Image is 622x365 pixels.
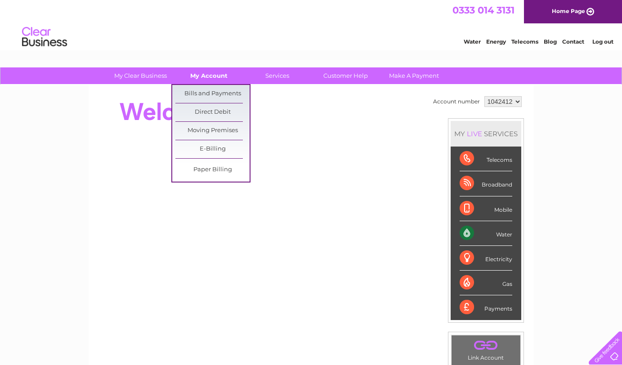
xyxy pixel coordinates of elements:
[175,103,250,121] a: Direct Debit
[460,271,512,295] div: Gas
[175,161,250,179] a: Paper Billing
[460,246,512,271] div: Electricity
[431,94,482,109] td: Account number
[460,196,512,221] div: Mobile
[452,4,515,16] a: 0333 014 3131
[22,23,67,51] img: logo.png
[99,5,524,44] div: Clear Business is a trading name of Verastar Limited (registered in [GEOGRAPHIC_DATA] No. 3667643...
[309,67,383,84] a: Customer Help
[451,335,521,363] td: Link Account
[465,129,484,138] div: LIVE
[454,338,518,353] a: .
[460,221,512,246] div: Water
[464,38,481,45] a: Water
[486,38,506,45] a: Energy
[451,121,521,147] div: MY SERVICES
[103,67,178,84] a: My Clear Business
[377,67,451,84] a: Make A Payment
[511,38,538,45] a: Telecoms
[544,38,557,45] a: Blog
[460,171,512,196] div: Broadband
[460,295,512,320] div: Payments
[175,140,250,158] a: E-Billing
[460,147,512,171] div: Telecoms
[240,67,314,84] a: Services
[592,38,613,45] a: Log out
[175,122,250,140] a: Moving Premises
[172,67,246,84] a: My Account
[562,38,584,45] a: Contact
[175,85,250,103] a: Bills and Payments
